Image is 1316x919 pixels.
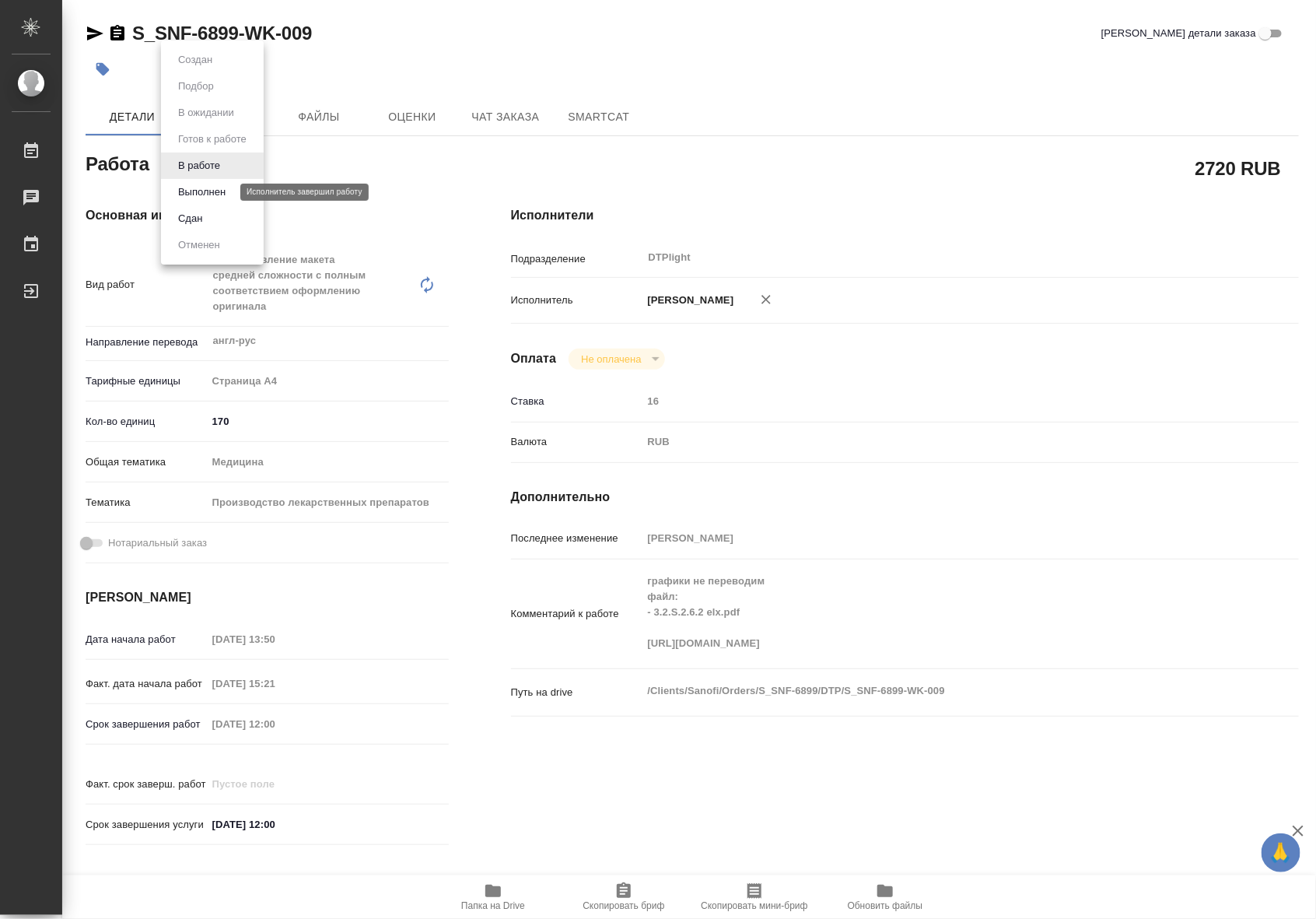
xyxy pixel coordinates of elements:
button: Создан [173,51,217,68]
button: В ожидании [173,104,239,121]
button: Отменен [173,237,225,254]
button: Подбор [173,78,219,95]
button: Готов к работе [173,131,251,148]
button: Сдан [173,210,207,227]
button: В работе [173,157,225,174]
button: Выполнен [173,184,230,201]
